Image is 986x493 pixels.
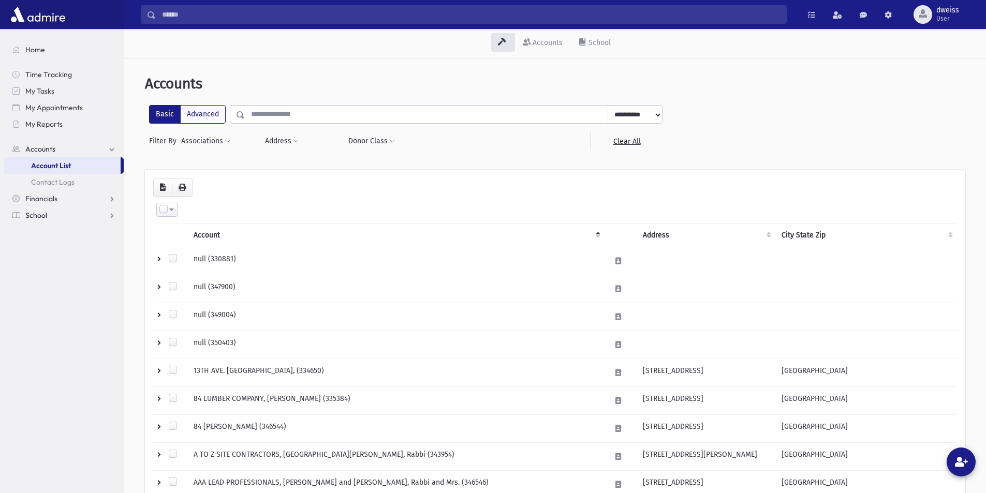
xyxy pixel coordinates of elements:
td: null (349004) [187,303,605,331]
div: School [586,38,611,47]
td: [STREET_ADDRESS] [637,387,775,415]
span: Account List [31,161,71,170]
td: null (350403) [187,331,605,359]
a: Time Tracking [4,66,124,83]
a: Home [4,41,124,58]
td: 84 LUMBER COMPANY, [PERSON_NAME] (335384) [187,387,605,415]
span: Contact Logs [31,177,75,187]
a: School [571,29,619,58]
img: AdmirePro [8,4,68,25]
span: dweiss [936,6,959,14]
td: null (330881) [187,247,605,275]
td: [STREET_ADDRESS] [637,415,775,443]
span: Time Tracking [25,70,72,79]
th: Address : activate to sort column ascending [637,223,775,247]
div: Accounts [531,38,563,47]
button: Donor Class [348,132,395,151]
span: User [936,14,959,23]
a: Account List [4,157,121,174]
a: Accounts [515,29,571,58]
a: Contact Logs [4,174,124,190]
th: City State Zip : activate to sort column ascending [775,223,957,247]
a: Financials [4,190,124,207]
td: [GEOGRAPHIC_DATA] [775,359,957,387]
td: null (347900) [187,275,605,303]
span: My Reports [25,119,63,129]
button: Print [172,178,193,197]
a: My Tasks [4,83,124,99]
td: [GEOGRAPHIC_DATA] [775,443,957,471]
span: Accounts [25,144,55,154]
th: Account: activate to sort column descending [187,223,605,247]
span: My Appointments [25,103,83,112]
a: School [4,207,124,223]
button: Associations [181,132,231,151]
span: Filter By [149,136,181,146]
div: FilterModes [149,105,226,124]
a: Clear All [591,132,663,151]
a: My Reports [4,116,124,132]
td: [STREET_ADDRESS] [637,359,775,387]
td: 84 [PERSON_NAME] (346544) [187,415,605,443]
button: Address [264,132,299,151]
span: Home [25,45,45,54]
input: Search [156,5,786,24]
td: 13TH AVE. [GEOGRAPHIC_DATA], (334650) [187,359,605,387]
span: School [25,211,47,220]
span: Financials [25,194,57,203]
td: [GEOGRAPHIC_DATA] [775,387,957,415]
td: A TO Z SITE CONTRACTORS, [GEOGRAPHIC_DATA][PERSON_NAME], Rabbi (343954) [187,443,605,471]
a: Accounts [4,141,124,157]
a: My Appointments [4,99,124,116]
span: My Tasks [25,86,54,96]
td: [GEOGRAPHIC_DATA] [775,415,957,443]
span: Accounts [145,75,202,92]
button: CSV [153,178,172,197]
label: Basic [149,105,181,124]
td: [STREET_ADDRESS][PERSON_NAME] [637,443,775,471]
label: Advanced [180,105,226,124]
